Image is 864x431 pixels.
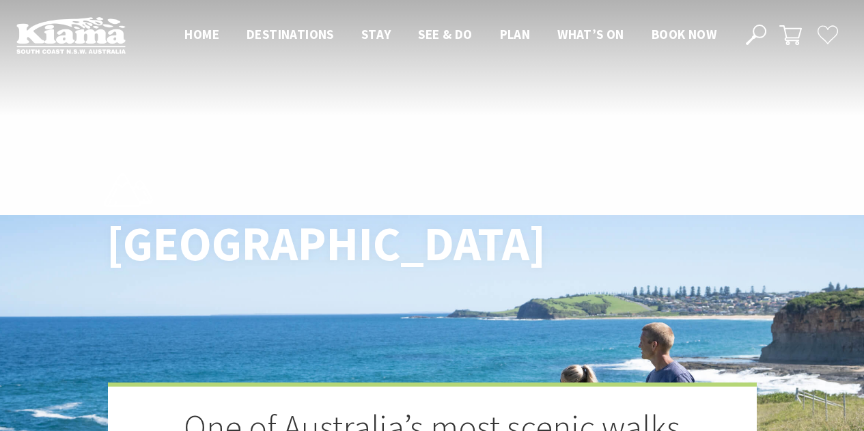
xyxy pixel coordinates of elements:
span: Home [184,26,219,42]
img: Kiama Logo [16,16,126,54]
span: Book now [652,26,716,42]
span: Destinations [247,26,334,42]
span: Plan [500,26,531,42]
span: Stay [361,26,391,42]
span: See & Do [418,26,472,42]
nav: Main Menu [171,24,730,46]
h1: [GEOGRAPHIC_DATA] [107,218,492,270]
span: What’s On [557,26,624,42]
